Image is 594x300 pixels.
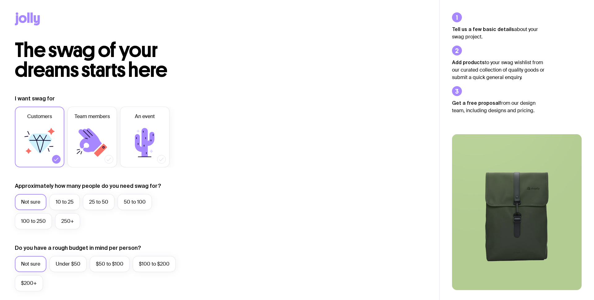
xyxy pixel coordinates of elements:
[49,256,87,272] label: Under $50
[452,99,545,114] p: from our design team, including designs and pricing.
[15,244,141,252] label: Do you have a rough budget in mind per person?
[135,113,155,120] span: An event
[452,100,500,106] strong: Get a free proposal
[118,194,152,210] label: 50 to 100
[133,256,176,272] label: $100 to $200
[90,256,130,272] label: $50 to $100
[15,275,43,291] label: $200+
[452,25,545,41] p: about your swag project.
[452,59,545,81] p: to your swag wishlist from our curated collection of quality goods or submit a quick general enqu...
[15,95,55,102] label: I want swag for
[15,38,167,82] span: The swag of your dreams starts here
[15,182,161,190] label: Approximately how many people do you need swag for?
[452,26,514,32] strong: Tell us a few basic details
[15,256,46,272] label: Not sure
[452,60,485,65] strong: Add products
[15,213,52,229] label: 100 to 250
[15,194,46,210] label: Not sure
[83,194,114,210] label: 25 to 50
[27,113,52,120] span: Customers
[55,213,80,229] label: 250+
[75,113,110,120] span: Team members
[49,194,80,210] label: 10 to 25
